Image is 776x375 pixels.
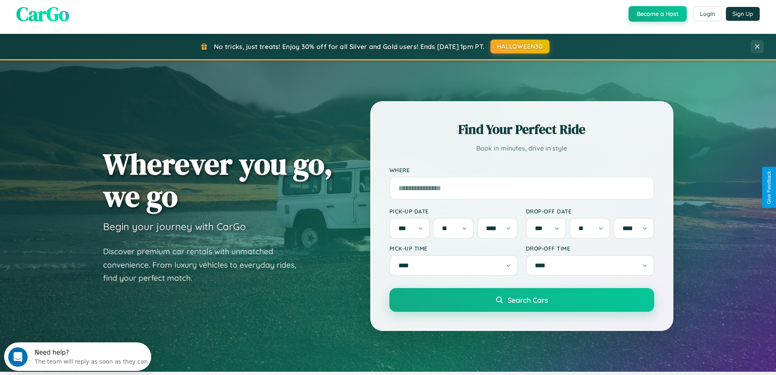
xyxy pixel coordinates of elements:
[629,6,687,22] button: Become a Host
[726,7,760,21] button: Sign Up
[31,13,144,22] div: The team will reply as soon as they can
[103,245,307,285] p: Discover premium car rentals with unmatched convenience. From luxury vehicles to everyday rides, ...
[389,142,654,154] p: Book in minutes, drive in style
[3,3,152,26] div: Open Intercom Messenger
[508,295,548,304] span: Search Cars
[389,288,654,312] button: Search Cars
[4,342,151,371] iframe: Intercom live chat discovery launcher
[389,166,654,173] label: Where
[526,208,654,215] label: Drop-off Date
[526,245,654,252] label: Drop-off Time
[389,120,654,138] h2: Find Your Perfect Ride
[214,42,484,51] span: No tricks, just treats! Enjoy 30% off for all Silver and Gold users! Ends [DATE] 1pm PT.
[103,220,246,233] h3: Begin your journey with CarGo
[389,208,518,215] label: Pick-up Date
[16,0,69,27] span: CarGo
[490,40,550,53] button: HALLOWEEN30
[766,171,772,204] div: Give Feedback
[31,7,144,13] div: Need help?
[389,245,518,252] label: Pick-up Time
[103,148,333,212] h1: Wherever you go, we go
[693,7,722,21] button: Login
[8,347,28,367] iframe: Intercom live chat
